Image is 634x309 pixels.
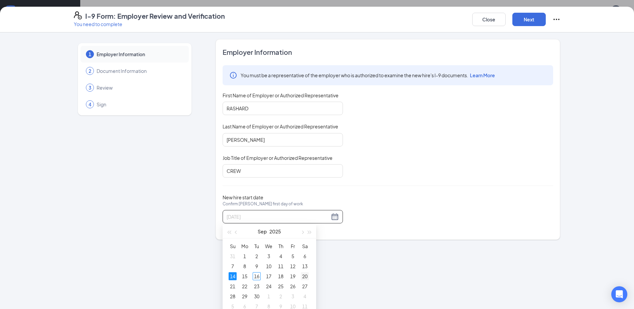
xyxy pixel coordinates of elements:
[251,271,263,281] td: 2025-09-16
[241,72,495,79] span: You must be a representative of the employer who is authorized to examine the new hire's I-9 docu...
[223,133,343,146] input: Enter your last name
[301,282,309,290] div: 27
[552,15,560,23] svg: Ellipses
[287,291,299,301] td: 2025-10-03
[251,281,263,291] td: 2025-09-23
[89,101,91,108] span: 4
[611,286,627,302] div: Open Intercom Messenger
[265,262,273,270] div: 10
[89,68,91,74] span: 2
[251,251,263,261] td: 2025-09-02
[301,272,309,280] div: 20
[241,252,249,260] div: 1
[299,241,311,251] th: Sa
[229,71,237,79] svg: Info
[258,225,267,238] button: Sep
[251,261,263,271] td: 2025-09-09
[239,251,251,261] td: 2025-09-01
[275,271,287,281] td: 2025-09-18
[277,262,285,270] div: 11
[263,261,275,271] td: 2025-09-10
[470,72,495,78] span: Learn More
[299,281,311,291] td: 2025-09-27
[227,261,239,271] td: 2025-09-07
[287,281,299,291] td: 2025-09-26
[239,281,251,291] td: 2025-09-22
[287,271,299,281] td: 2025-09-19
[289,262,297,270] div: 12
[263,251,275,261] td: 2025-09-03
[263,241,275,251] th: We
[265,292,273,300] div: 1
[265,282,273,290] div: 24
[289,292,297,300] div: 3
[239,271,251,281] td: 2025-09-15
[229,262,237,270] div: 7
[265,272,273,280] div: 17
[263,271,275,281] td: 2025-09-17
[227,271,239,281] td: 2025-09-14
[277,252,285,260] div: 4
[227,213,330,220] input: 09/14/2025
[241,292,249,300] div: 29
[253,252,261,260] div: 2
[97,84,182,91] span: Review
[227,241,239,251] th: Su
[229,272,237,280] div: 14
[263,291,275,301] td: 2025-10-01
[223,102,343,115] input: Enter your first name
[287,241,299,251] th: Fr
[97,51,182,58] span: Employer Information
[299,291,311,301] td: 2025-10-04
[89,84,91,91] span: 3
[74,21,225,27] p: You need to complete
[299,261,311,271] td: 2025-09-13
[265,252,273,260] div: 3
[89,51,91,58] span: 1
[239,261,251,271] td: 2025-09-08
[223,123,338,130] span: Last Name of Employer or Authorized Representative
[223,92,339,99] span: First Name of Employer or Authorized Representative
[287,251,299,261] td: 2025-09-05
[277,272,285,280] div: 18
[472,13,506,26] button: Close
[223,154,333,161] span: Job Title of Employer or Authorized Representative
[241,262,249,270] div: 8
[512,13,546,26] button: Next
[275,281,287,291] td: 2025-09-25
[241,282,249,290] div: 22
[239,241,251,251] th: Mo
[229,292,237,300] div: 28
[251,241,263,251] th: Tu
[223,201,303,207] span: Confirm [PERSON_NAME] first day of work
[227,291,239,301] td: 2025-09-28
[241,272,249,280] div: 15
[253,262,261,270] div: 9
[253,282,261,290] div: 23
[97,101,182,108] span: Sign
[223,164,343,178] input: Enter job title
[277,282,285,290] div: 25
[299,251,311,261] td: 2025-09-06
[289,252,297,260] div: 5
[301,262,309,270] div: 13
[289,282,297,290] div: 26
[275,261,287,271] td: 2025-09-11
[275,251,287,261] td: 2025-09-04
[227,251,239,261] td: 2025-08-31
[85,11,225,21] h4: I-9 Form: Employer Review and Verification
[227,281,239,291] td: 2025-09-21
[97,68,182,74] span: Document Information
[301,292,309,300] div: 4
[253,272,261,280] div: 16
[74,11,82,19] svg: FormI9EVerifyIcon
[229,282,237,290] div: 21
[229,252,237,260] div: 31
[251,291,263,301] td: 2025-09-30
[275,291,287,301] td: 2025-10-02
[287,261,299,271] td: 2025-09-12
[299,271,311,281] td: 2025-09-20
[301,252,309,260] div: 6
[275,241,287,251] th: Th
[468,72,495,78] a: Learn More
